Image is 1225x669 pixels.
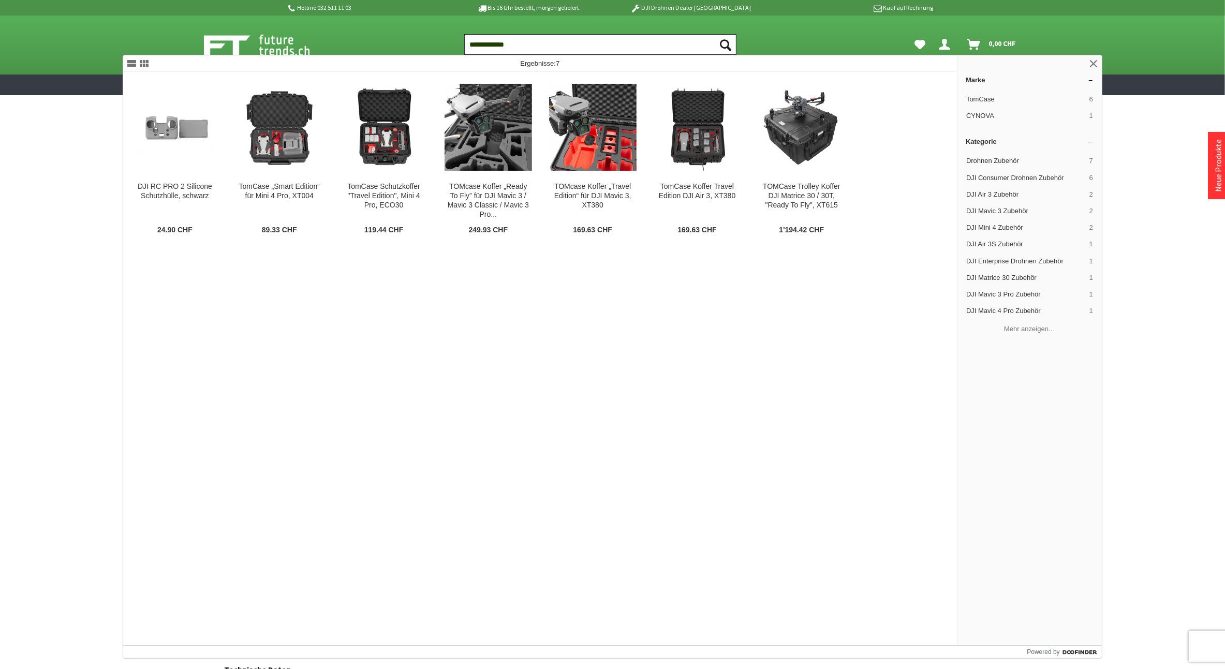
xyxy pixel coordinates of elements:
span: 2 [1089,223,1093,232]
span: DJI Enterprise Drohnen Zubehör [966,257,1085,266]
input: Produkt, Marke, Kategorie, EAN, Artikelnummer… [464,34,736,55]
span: 169.63 CHF [677,226,716,235]
span: DJI Mavic 3 Zubehör [966,206,1085,216]
div: DJI RC PRO 2 Silicone Schutzhülle, schwarz [131,182,219,201]
span: 24.90 CHF [157,226,193,235]
img: TomCase „Smart Edition“ für Mini 4 Pro, XT004 [235,84,323,171]
a: Neue Produkte [1213,139,1223,192]
div: TomCase Schutzkoffer "Travel Edition", Mini 4 Pro, ECO30 [340,182,427,210]
span: TomCase [966,95,1085,104]
span: 1 [1089,290,1093,299]
button: Suchen [715,34,736,55]
span: 1 [1089,240,1093,249]
img: Shop Futuretrends - zur Startseite wechseln [204,32,333,58]
a: DJI RC PRO 2 Silicone Schutzhülle, schwarz DJI RC PRO 2 Silicone Schutzhülle, schwarz 24.90 CHF [123,72,227,243]
a: Meine Favoriten [910,34,931,55]
a: Kategorie [957,133,1102,150]
span: CYNOVA [966,111,1085,121]
span: 1'194.42 CHF [779,226,824,235]
span: DJI Air 3 Zubehör [966,190,1085,199]
span: DJI Mini 4 Zubehör [966,223,1085,232]
a: TOMCase Trolley Koffer DJI Matrice 30 / 30T, "Ready To Fly", XT615 TOMCase Trolley Koffer DJI Mat... [749,72,853,243]
a: TOMcase Koffer „Ready To Fly” für DJI Mavic 3 / Mavic 3 Classic / Mavic 3 Pro... TOMcase Koffer „... [436,72,540,243]
a: Powered by [1027,646,1102,658]
span: 89.33 CHF [262,226,297,235]
span: 1 [1089,273,1093,283]
a: TomCase „Smart Edition“ für Mini 4 Pro, XT004 TomCase „Smart Edition“ für Mini 4 Pro, XT004 89.33... [227,72,331,243]
img: TOMcase Koffer „Travel Edition“ für DJI Mavic 3, XT380 [549,84,637,171]
span: 6 [1089,95,1093,104]
p: Bis 16 Uhr bestellt, morgen geliefert. [448,2,610,14]
span: Powered by [1027,647,1059,657]
img: TOMcase Koffer „Ready To Fly” für DJI Mavic 3 / Mavic 3 Classic / Mavic 3 Pro... [445,84,532,171]
a: TomCase Schutzkoffer "Travel Edition", Mini 4 Pro, ECO30 TomCase Schutzkoffer "Travel Edition", M... [332,72,436,243]
span: 1 [1089,111,1093,121]
span: 7 [1089,156,1093,166]
span: DJI Air 3S Zubehör [966,240,1085,249]
span: 2 [1089,190,1093,199]
span: 119.44 CHF [364,226,403,235]
button: Mehr anzeigen… [962,320,1098,337]
span: Drohnen Zubehör [966,156,1085,166]
span: DJI Mavic 4 Pro Zubehör [966,306,1085,316]
p: Kauf auf Rechnung [772,2,933,14]
a: Hi, Günter - Dein Konto [935,34,959,55]
div: TomCase „Smart Edition“ für Mini 4 Pro, XT004 [235,182,323,201]
span: 169.63 CHF [573,226,612,235]
p: DJI Drohnen Dealer [GEOGRAPHIC_DATA] [610,2,771,14]
img: DJI RC PRO 2 Silicone Schutzhülle, schwarz [131,84,219,171]
img: TomCase Schutzkoffer "Travel Edition", Mini 4 Pro, ECO30 [340,84,427,171]
span: 0,00 CHF [989,35,1016,52]
span: 2 [1089,206,1093,216]
span: DJI Consumer Drohnen Zubehör [966,173,1085,183]
img: TomCase Koffer Travel Edition DJI Air 3, XT380 [654,84,741,171]
span: 6 [1089,173,1093,183]
span: 249.93 CHF [469,226,508,235]
div: TOMcase Koffer „Travel Edition“ für DJI Mavic 3, XT380 [549,182,637,210]
div: TOMcase Koffer „Ready To Fly” für DJI Mavic 3 / Mavic 3 Classic / Mavic 3 Pro... [445,182,532,219]
a: Warenkorb [963,34,1022,55]
p: Hotline 032 511 11 03 [287,2,448,14]
span: 1 [1089,306,1093,316]
a: TomCase Koffer Travel Edition DJI Air 3, XT380 TomCase Koffer Travel Edition DJI Air 3, XT380 169... [645,72,749,243]
span: Ergebnisse: [520,60,559,67]
div: TOMCase Trolley Koffer DJI Matrice 30 / 30T, "Ready To Fly", XT615 [758,182,845,210]
img: TOMCase Trolley Koffer DJI Matrice 30 / 30T, "Ready To Fly", XT615 [758,84,845,171]
a: TOMcase Koffer „Travel Edition“ für DJI Mavic 3, XT380 TOMcase Koffer „Travel Edition“ für DJI Ma... [541,72,645,243]
span: 1 [1089,257,1093,266]
span: DJI Mavic 3 Pro Zubehör [966,290,1085,299]
a: Marke [957,72,1102,88]
span: DJI Matrice 30 Zubehör [966,273,1085,283]
span: 7 [556,60,559,67]
div: TomCase Koffer Travel Edition DJI Air 3, XT380 [654,182,741,201]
